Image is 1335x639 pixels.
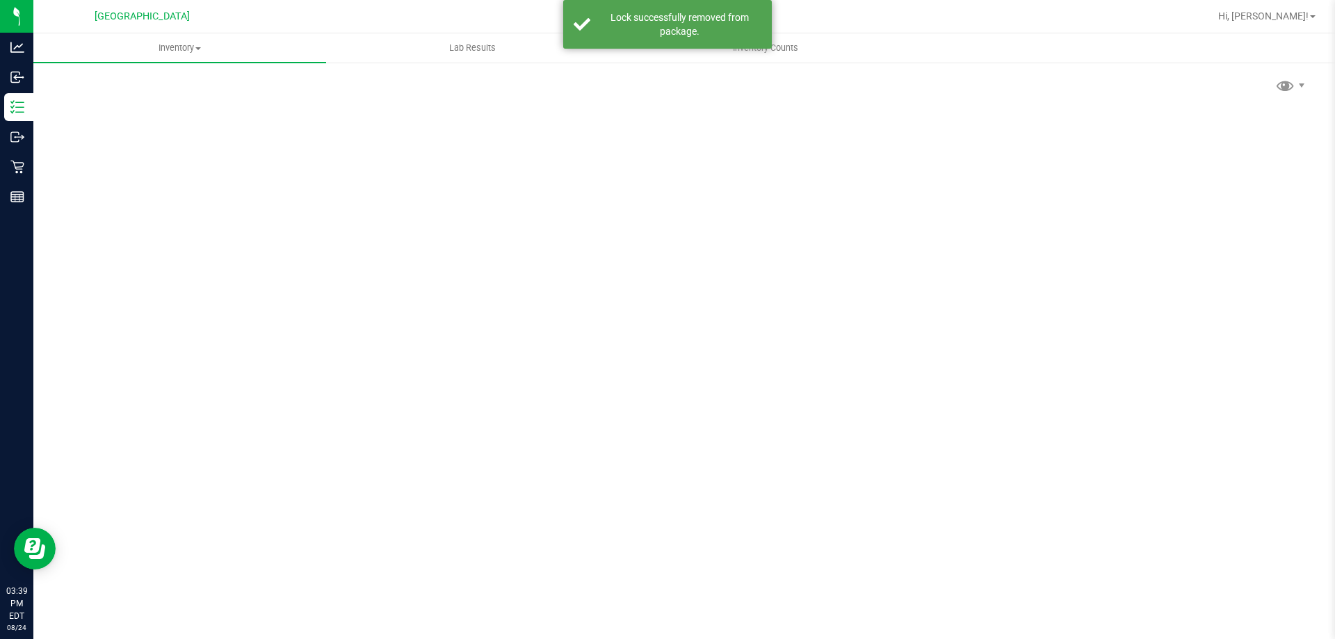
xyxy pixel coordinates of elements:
[95,10,190,22] span: [GEOGRAPHIC_DATA]
[1218,10,1309,22] span: Hi, [PERSON_NAME]!
[14,528,56,569] iframe: Resource center
[10,100,24,114] inline-svg: Inventory
[6,585,27,622] p: 03:39 PM EDT
[10,40,24,54] inline-svg: Analytics
[33,33,326,63] a: Inventory
[10,160,24,174] inline-svg: Retail
[6,622,27,633] p: 08/24
[598,10,761,38] div: Lock successfully removed from package.
[10,190,24,204] inline-svg: Reports
[10,70,24,84] inline-svg: Inbound
[326,33,619,63] a: Lab Results
[33,42,326,54] span: Inventory
[430,42,515,54] span: Lab Results
[10,130,24,144] inline-svg: Outbound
